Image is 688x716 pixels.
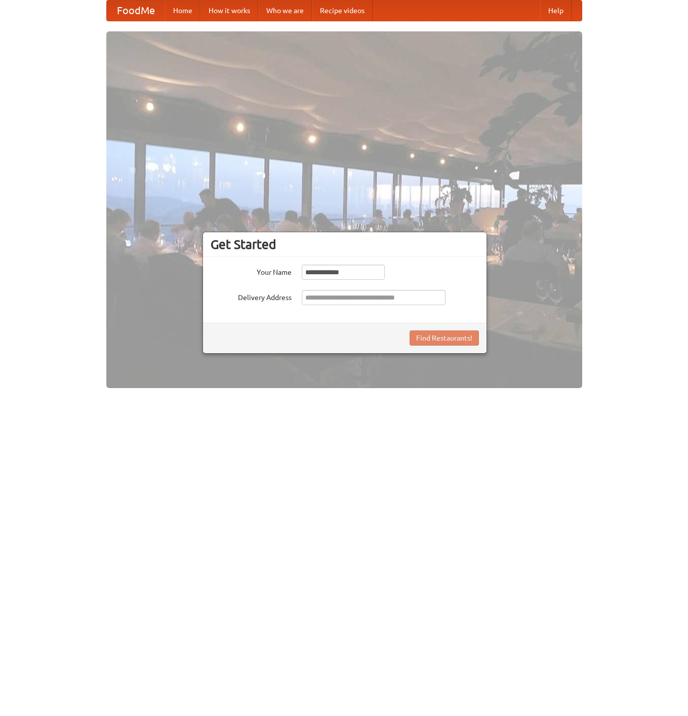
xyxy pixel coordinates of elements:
[165,1,200,21] a: Home
[200,1,258,21] a: How it works
[258,1,312,21] a: Who we are
[211,265,292,277] label: Your Name
[107,1,165,21] a: FoodMe
[211,237,479,252] h3: Get Started
[410,330,479,346] button: Find Restaurants!
[211,290,292,303] label: Delivery Address
[540,1,572,21] a: Help
[312,1,373,21] a: Recipe videos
